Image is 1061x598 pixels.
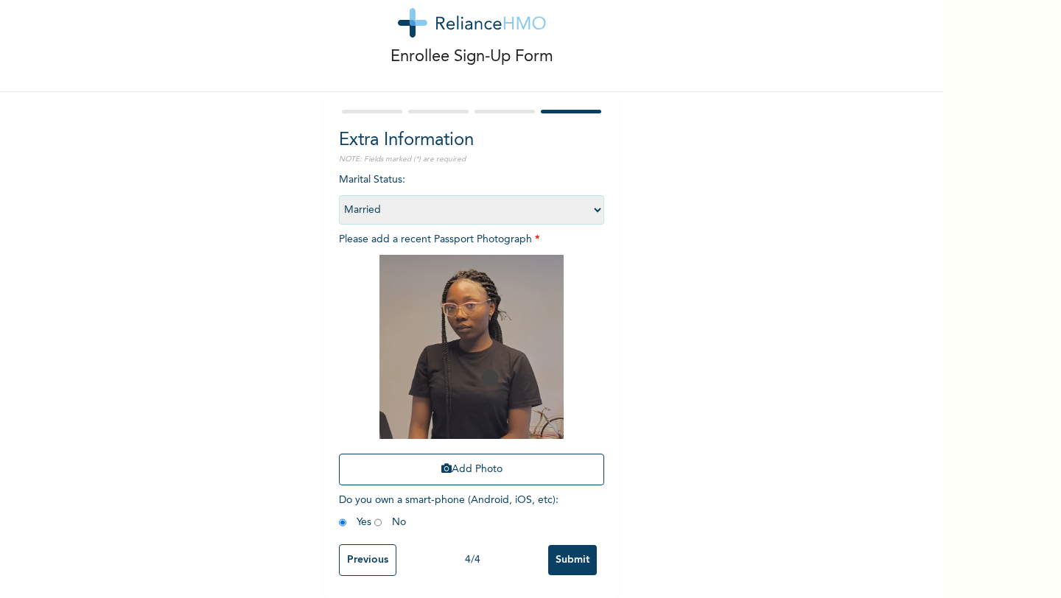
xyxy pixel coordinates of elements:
span: Please add a recent Passport Photograph [339,234,604,493]
img: Crop [379,255,564,439]
p: Enrollee Sign-Up Form [391,45,553,69]
button: Add Photo [339,454,604,485]
input: Submit [548,545,597,575]
input: Previous [339,544,396,576]
div: 4 / 4 [396,552,548,568]
p: NOTE: Fields marked (*) are required [339,154,604,165]
span: Marital Status : [339,175,604,215]
span: Do you own a smart-phone (Android, iOS, etc) : Yes No [339,495,558,527]
img: logo [398,8,546,38]
h2: Extra Information [339,127,604,154]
